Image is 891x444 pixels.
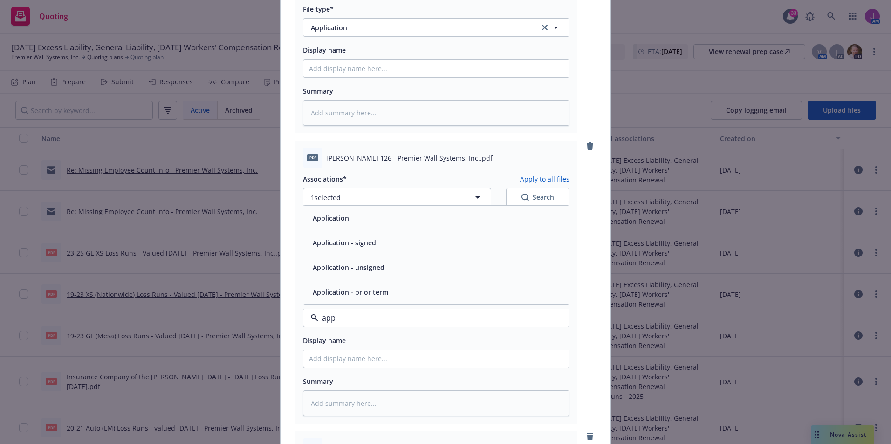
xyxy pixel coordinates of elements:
span: File type* [303,5,334,13]
button: SearchSearch [506,188,569,207]
svg: Search [521,194,529,201]
input: Add display name here... [303,60,569,77]
input: Add display name here... [303,350,569,368]
span: Application [311,23,527,33]
button: Applicationclear selection [303,18,569,37]
span: [PERSON_NAME] 126 - Premier Wall Systems, Inc..pdf [326,153,493,163]
button: Apply to all files [520,173,569,184]
a: remove [584,431,596,442]
button: Application - prior term [313,287,388,297]
span: Display name [303,336,346,345]
div: Search [521,193,554,202]
button: 1selected [303,188,491,207]
span: Summary [303,377,333,386]
input: Filter by keyword [318,312,550,323]
span: pdf [307,154,318,161]
button: Application - unsigned [313,262,384,272]
a: remove [584,141,596,152]
span: 1 selected [311,193,341,202]
span: Display name [303,46,346,54]
span: Associations* [303,175,347,183]
button: Application - signed [313,238,376,248]
a: clear selection [539,22,550,33]
span: Summary [303,87,333,95]
button: Application [313,213,349,223]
